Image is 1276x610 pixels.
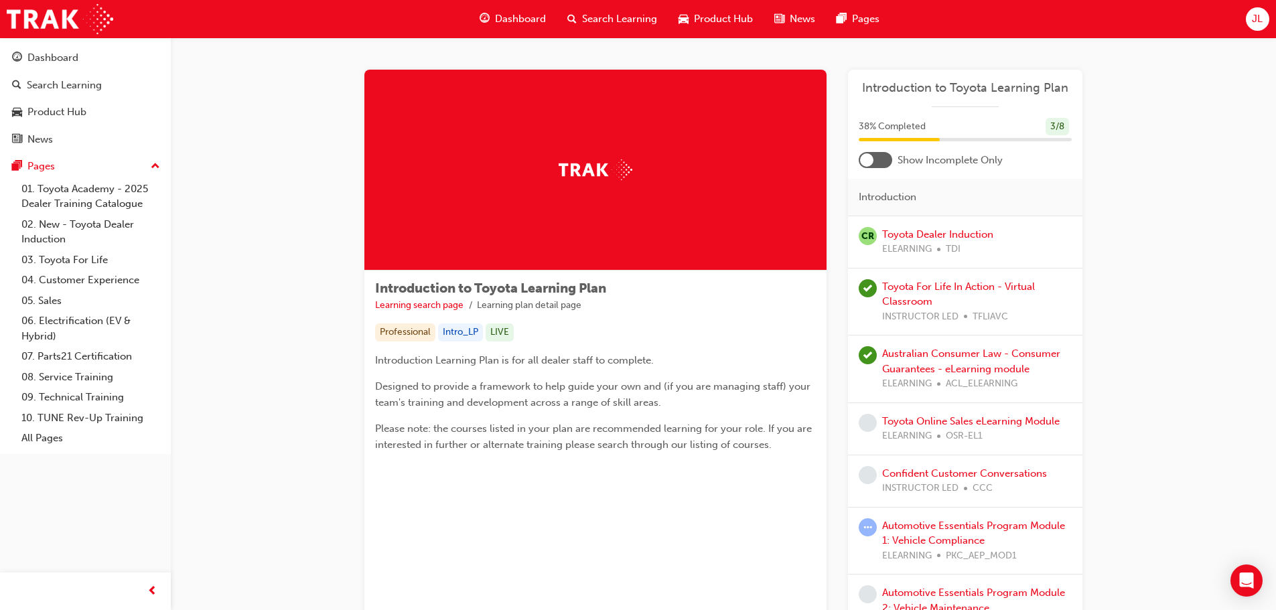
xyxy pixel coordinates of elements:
[375,323,435,341] div: Professional
[859,585,877,603] span: learningRecordVerb_NONE-icon
[946,242,961,257] span: TDI
[438,323,483,341] div: Intro_LP
[882,242,932,257] span: ELEARNING
[852,11,879,27] span: Pages
[477,298,581,313] li: Learning plan detail page
[882,429,932,444] span: ELEARNING
[27,132,53,147] div: News
[5,43,165,154] button: DashboardSearch LearningProduct HubNews
[16,408,165,429] a: 10. TUNE Rev-Up Training
[375,281,606,296] span: Introduction to Toyota Learning Plan
[5,127,165,152] a: News
[882,481,959,496] span: INSTRUCTOR LED
[480,11,490,27] span: guage-icon
[375,299,464,311] a: Learning search page
[859,119,926,135] span: 38 % Completed
[16,214,165,250] a: 02. New - Toyota Dealer Induction
[375,380,813,408] span: Designed to provide a framework to help guide your own and (if you are managing staff) your team'...
[859,466,877,484] span: learningRecordVerb_NONE-icon
[898,153,1003,168] span: Show Incomplete Only
[882,376,932,392] span: ELEARNING
[16,346,165,367] a: 07. Parts21 Certification
[16,387,165,408] a: 09. Technical Training
[5,100,165,125] a: Product Hub
[859,414,877,432] span: learningRecordVerb_NONE-icon
[946,548,1017,564] span: PKC_AEP_MOD1
[16,250,165,271] a: 03. Toyota For Life
[1252,11,1263,27] span: JL
[826,5,890,33] a: pages-iconPages
[837,11,847,27] span: pages-icon
[764,5,826,33] a: news-iconNews
[16,428,165,449] a: All Pages
[16,311,165,346] a: 06. Electrification (EV & Hybrid)
[694,11,753,27] span: Product Hub
[5,73,165,98] a: Search Learning
[151,158,160,175] span: up-icon
[859,279,877,297] span: learningRecordVerb_ATTEND-icon
[973,309,1008,325] span: TFLIAVC
[882,228,993,240] a: Toyota Dealer Induction
[567,11,577,27] span: search-icon
[16,291,165,311] a: 05. Sales
[1046,118,1069,136] div: 3 / 8
[16,367,165,388] a: 08. Service Training
[12,106,22,119] span: car-icon
[859,346,877,364] span: learningRecordVerb_COMPLETE-icon
[495,11,546,27] span: Dashboard
[16,270,165,291] a: 04. Customer Experience
[882,467,1047,479] a: Confident Customer Conversations
[27,78,102,93] div: Search Learning
[882,348,1060,375] a: Australian Consumer Law - Consumer Guarantees - eLearning module
[559,159,632,180] img: Trak
[12,52,22,64] span: guage-icon
[12,134,22,146] span: news-icon
[486,323,514,341] div: LIVE
[859,227,877,245] span: null-icon
[679,11,689,27] span: car-icon
[469,5,557,33] a: guage-iconDashboard
[859,189,916,205] span: Introduction
[946,376,1017,392] span: ACL_ELEARNING
[5,154,165,179] button: Pages
[7,4,113,34] img: Trak
[27,104,86,120] div: Product Hub
[16,179,165,214] a: 01. Toyota Academy - 2025 Dealer Training Catalogue
[27,50,78,66] div: Dashboard
[859,518,877,536] span: learningRecordVerb_ATTEMPT-icon
[882,520,1065,547] a: Automotive Essentials Program Module 1: Vehicle Compliance
[882,309,959,325] span: INSTRUCTOR LED
[882,415,1060,427] a: Toyota Online Sales eLearning Module
[5,46,165,70] a: Dashboard
[946,429,983,444] span: OSR-EL1
[147,583,157,600] span: prev-icon
[557,5,668,33] a: search-iconSearch Learning
[859,80,1072,96] a: Introduction to Toyota Learning Plan
[1230,564,1263,597] div: Open Intercom Messenger
[668,5,764,33] a: car-iconProduct Hub
[1246,7,1269,31] button: JL
[790,11,815,27] span: News
[973,481,993,496] span: CCC
[12,161,22,173] span: pages-icon
[375,354,654,366] span: Introduction Learning Plan is for all dealer staff to complete.
[774,11,784,27] span: news-icon
[12,80,21,92] span: search-icon
[27,159,55,174] div: Pages
[375,423,814,451] span: Please note: the courses listed in your plan are recommended learning for your role. If you are i...
[582,11,657,27] span: Search Learning
[882,548,932,564] span: ELEARNING
[882,281,1035,308] a: Toyota For Life In Action - Virtual Classroom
